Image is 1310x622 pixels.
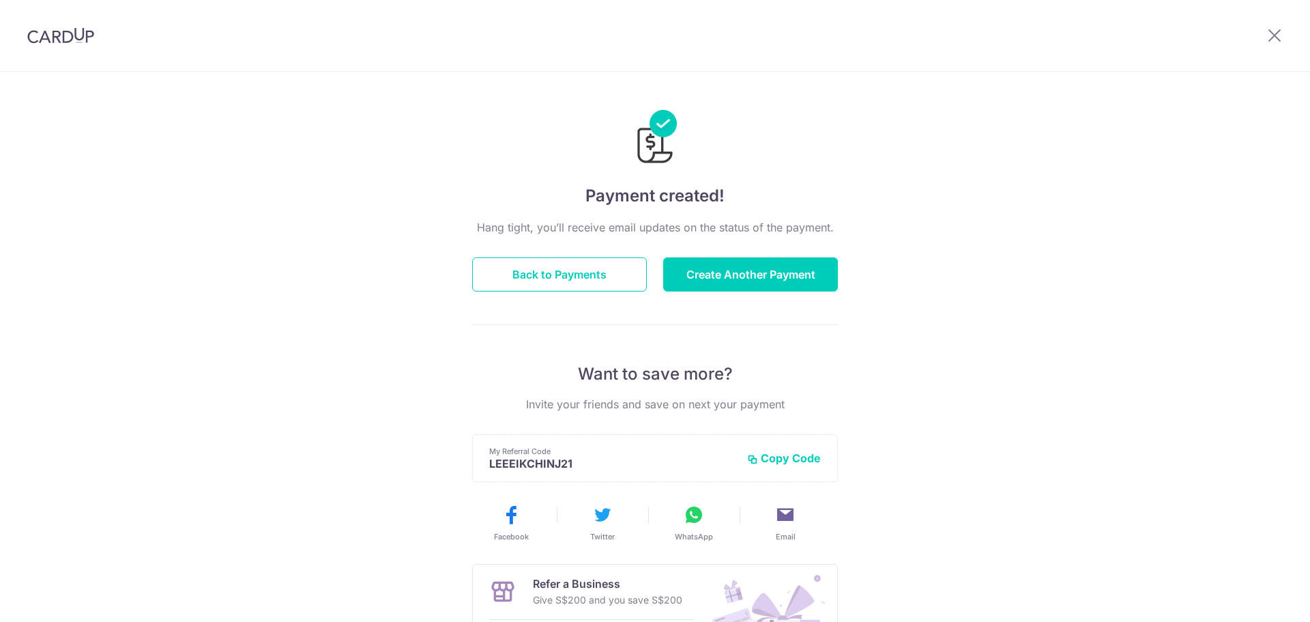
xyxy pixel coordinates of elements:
[654,504,734,542] button: WhatsApp
[590,531,615,542] span: Twitter
[472,184,838,208] h4: Payment created!
[472,363,838,385] p: Want to save more?
[633,110,677,167] img: Payments
[489,457,736,470] p: LEEEIKCHINJ21
[472,219,838,236] p: Hang tight, you’ll receive email updates on the status of the payment.
[494,531,529,542] span: Facebook
[675,531,713,542] span: WhatsApp
[533,592,682,608] p: Give S$200 and you save S$200
[533,576,682,592] p: Refer a Business
[745,504,826,542] button: Email
[747,451,821,465] button: Copy Code
[471,504,551,542] button: Facebook
[776,531,796,542] span: Email
[472,257,647,292] button: Back to Payments
[663,257,838,292] button: Create Another Payment
[562,504,643,542] button: Twitter
[27,27,94,44] img: CardUp
[472,396,838,412] p: Invite your friends and save on next your payment
[489,446,736,457] p: My Referral Code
